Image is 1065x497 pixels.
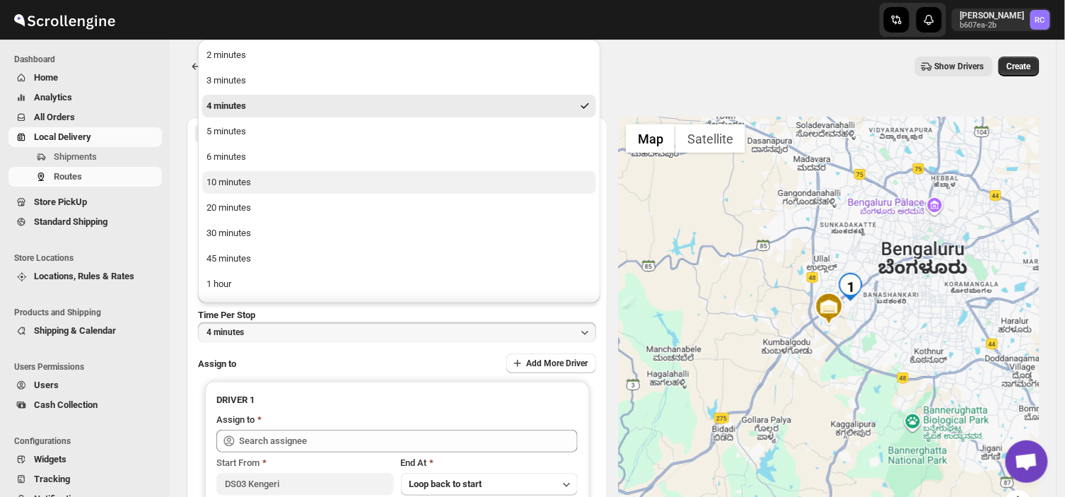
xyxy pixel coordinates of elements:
[526,358,588,369] span: Add More Driver
[198,322,596,342] button: 4 minutes
[206,175,251,189] div: 10 minutes
[216,393,578,407] h3: DRIVER 1
[8,395,162,415] button: Cash Collection
[999,57,1040,76] button: Create
[206,150,246,164] div: 6 minutes
[34,325,116,336] span: Shipping & Calendar
[206,277,231,291] div: 1 hour
[34,197,87,207] span: Store PickUp
[409,479,482,489] span: Loop back to start
[8,469,162,489] button: Tracking
[8,375,162,395] button: Users
[202,273,596,296] button: 1 hour
[960,21,1025,30] p: b607ea-2b
[202,120,596,143] button: 5 minutes
[8,107,162,127] button: All Orders
[34,216,107,227] span: Standard Shipping
[34,474,70,484] span: Tracking
[960,10,1025,21] p: [PERSON_NAME]
[202,222,596,245] button: 30 minutes
[915,57,993,76] button: Show Drivers
[14,307,163,318] span: Products and Shipping
[202,146,596,168] button: 6 minutes
[1035,16,1045,25] text: RC
[34,131,91,142] span: Local Delivery
[675,124,745,153] button: Show satellite imagery
[626,124,675,153] button: Show street map
[34,399,98,410] span: Cash Collection
[34,92,72,103] span: Analytics
[54,151,97,162] span: Shipments
[952,8,1052,31] button: User menu
[202,247,596,270] button: 45 minutes
[8,88,162,107] button: Analytics
[14,252,163,264] span: Store Locations
[54,171,82,182] span: Routes
[206,124,246,139] div: 5 minutes
[14,54,163,65] span: Dashboard
[198,310,255,320] span: Time Per Stop
[202,171,596,194] button: 10 minutes
[837,273,865,301] div: 1
[202,44,596,66] button: 2 minutes
[195,124,396,144] button: All Route Options
[8,321,162,341] button: Shipping & Calendar
[8,147,162,167] button: Shipments
[11,2,117,37] img: ScrollEngine
[34,112,75,122] span: All Orders
[202,298,596,321] button: 90 minutes
[1006,440,1048,483] a: Open chat
[206,48,246,62] div: 2 minutes
[216,413,255,427] div: Assign to
[8,450,162,469] button: Widgets
[206,201,251,215] div: 20 minutes
[401,473,578,496] button: Loop back to start
[34,271,134,281] span: Locations, Rules & Rates
[34,72,58,83] span: Home
[14,361,163,373] span: Users Permissions
[935,61,984,72] span: Show Drivers
[1030,10,1050,30] span: Rahul Chopra
[198,358,236,369] span: Assign to
[8,68,162,88] button: Home
[206,99,246,113] div: 4 minutes
[206,226,251,240] div: 30 minutes
[8,267,162,286] button: Locations, Rules & Rates
[14,435,163,447] span: Configurations
[506,353,596,373] button: Add More Driver
[239,430,578,452] input: Search assignee
[206,74,246,88] div: 3 minutes
[202,197,596,219] button: 20 minutes
[34,380,59,390] span: Users
[202,69,596,92] button: 3 minutes
[401,456,578,470] div: End At
[34,454,66,464] span: Widgets
[187,57,206,76] button: Routes
[202,95,596,117] button: 4 minutes
[206,303,251,317] div: 90 minutes
[216,457,260,468] span: Start From
[206,252,251,266] div: 45 minutes
[8,167,162,187] button: Routes
[206,327,244,338] span: 4 minutes
[1007,61,1031,72] span: Create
